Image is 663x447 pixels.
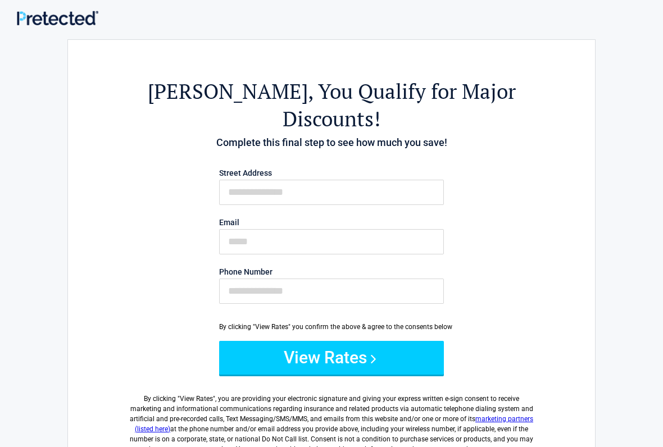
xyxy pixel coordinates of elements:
label: Email [219,218,444,226]
h2: , You Qualify for Major Discounts! [130,77,533,133]
label: Phone Number [219,268,444,276]
a: marketing partners (listed here) [135,415,533,433]
img: Main Logo [17,11,98,25]
div: By clicking "View Rates" you confirm the above & agree to the consents below [219,322,444,332]
span: [PERSON_NAME] [148,77,308,105]
label: Street Address [219,169,444,177]
span: View Rates [180,395,213,403]
button: View Rates [219,341,444,375]
h4: Complete this final step to see how much you save! [130,135,533,150]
